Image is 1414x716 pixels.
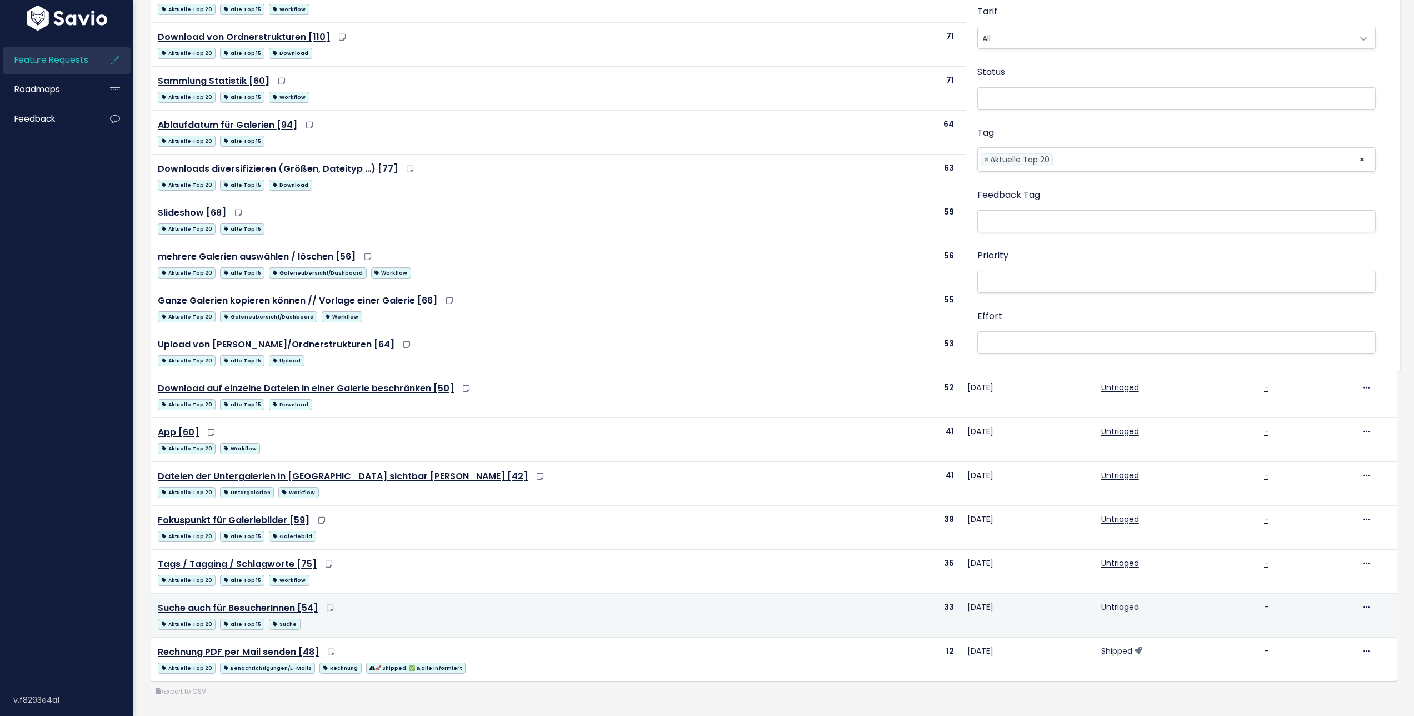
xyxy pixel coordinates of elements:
[269,616,300,630] a: Suche
[961,418,1095,462] td: [DATE]
[220,92,264,103] span: alte Top 15
[220,180,264,191] span: alte Top 15
[220,2,264,16] a: alte Top 15
[158,265,216,279] a: Aktuelle Top 20
[158,89,216,103] a: Aktuelle Top 20
[158,443,216,454] span: Aktuelle Top 20
[220,397,264,411] a: alte Top 15
[1101,382,1139,393] a: Untriaged
[158,74,269,87] a: Sammlung Statistik [60]
[14,113,55,125] span: Feedback
[977,27,1376,49] span: All
[220,616,264,630] a: alte Top 15
[856,286,961,330] td: 55
[158,338,394,351] a: Upload von [PERSON_NAME]/Ordnerstrukturen [64]
[220,4,264,15] span: alte Top 15
[158,92,216,103] span: Aktuelle Top 20
[220,136,264,147] span: alte Top 15
[961,594,1095,638] td: [DATE]
[158,573,216,586] a: Aktuelle Top 20
[269,529,316,543] a: Galeriebild
[856,330,961,374] td: 53
[220,267,264,279] span: alte Top 15
[220,48,264,59] span: alte Top 15
[977,64,1005,81] label: Status
[158,470,528,483] a: Dateien der Untergalerien in [GEOGRAPHIC_DATA] sichtbar [PERSON_NAME] [42]
[220,133,264,147] a: alte Top 15
[961,374,1095,418] td: [DATE]
[158,441,216,455] a: Aktuelle Top 20
[158,250,356,263] a: mehrere Galerien auswählen / löschen [56]
[1359,148,1365,171] span: ×
[856,23,961,67] td: 71
[269,397,312,411] a: Download
[269,353,304,367] a: Upload
[158,4,216,15] span: Aktuelle Top 20
[961,111,1095,155] td: [DATE]
[13,685,133,714] div: v.f8293e4a1
[366,660,466,674] a: 🚀 Shipped: ✅ & alle informiert
[269,355,304,366] span: Upload
[856,111,961,155] td: 64
[269,265,366,279] a: Galerieübersicht/Dashboard
[158,294,437,307] a: Ganze Galerien kopieren können // Vorlage einer Galerie [66]
[220,529,264,543] a: alte Top 15
[220,487,274,498] span: Untergalerien
[1101,470,1139,481] a: Untriaged
[978,27,1353,48] span: All
[158,558,317,570] a: Tags / Tagging / Schlagworte [75]
[961,462,1095,506] td: [DATE]
[158,529,216,543] a: Aktuelle Top 20
[158,180,216,191] span: Aktuelle Top 20
[269,2,309,16] a: Workflow
[158,136,216,147] span: Aktuelle Top 20
[1101,426,1139,437] a: Untriaged
[984,154,989,166] span: ×
[269,46,312,59] a: Download
[371,267,411,279] span: Workflow
[158,355,216,366] span: Aktuelle Top 20
[961,550,1095,594] td: [DATE]
[158,399,216,410] span: Aktuelle Top 20
[158,162,398,175] a: Downloads diversifizieren (Größen, Dateityp …) [77]
[1101,645,1132,657] a: Shipped
[1264,601,1268,613] a: -
[220,399,264,410] span: alte Top 15
[961,67,1095,111] td: [DATE]
[220,89,264,103] a: alte Top 15
[1101,558,1139,569] a: Untriaged
[278,487,318,498] span: Workflow
[220,443,260,454] span: Workflow
[158,660,216,674] a: Aktuelle Top 20
[977,4,997,20] label: Tarif
[220,265,264,279] a: alte Top 15
[269,180,312,191] span: Download
[269,48,312,59] span: Download
[1264,382,1268,393] a: -
[961,242,1095,286] td: [DATE]
[856,638,961,681] td: 12
[977,309,1002,325] label: Effort
[24,5,110,30] img: logo-white.9d6f32f41409.svg
[158,514,309,526] a: Fokuspunkt für Galeriebilder [59]
[14,83,60,95] span: Roadmaps
[1264,558,1268,569] a: -
[856,550,961,594] td: 35
[371,265,411,279] a: Workflow
[158,133,216,147] a: Aktuelle Top 20
[856,198,961,242] td: 59
[1264,514,1268,525] a: -
[220,46,264,59] a: alte Top 15
[158,353,216,367] a: Aktuelle Top 20
[220,485,274,499] a: Untergalerien
[856,67,961,111] td: 71
[856,462,961,506] td: 41
[3,77,92,102] a: Roadmaps
[961,155,1095,198] td: [DATE]
[269,92,309,103] span: Workflow
[220,223,264,235] span: alte Top 15
[220,309,317,323] a: Galerieübersicht/Dashboard
[158,311,216,322] span: Aktuelle Top 20
[220,575,264,586] span: alte Top 15
[220,660,315,674] a: Benachrichtigungen/E-Mails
